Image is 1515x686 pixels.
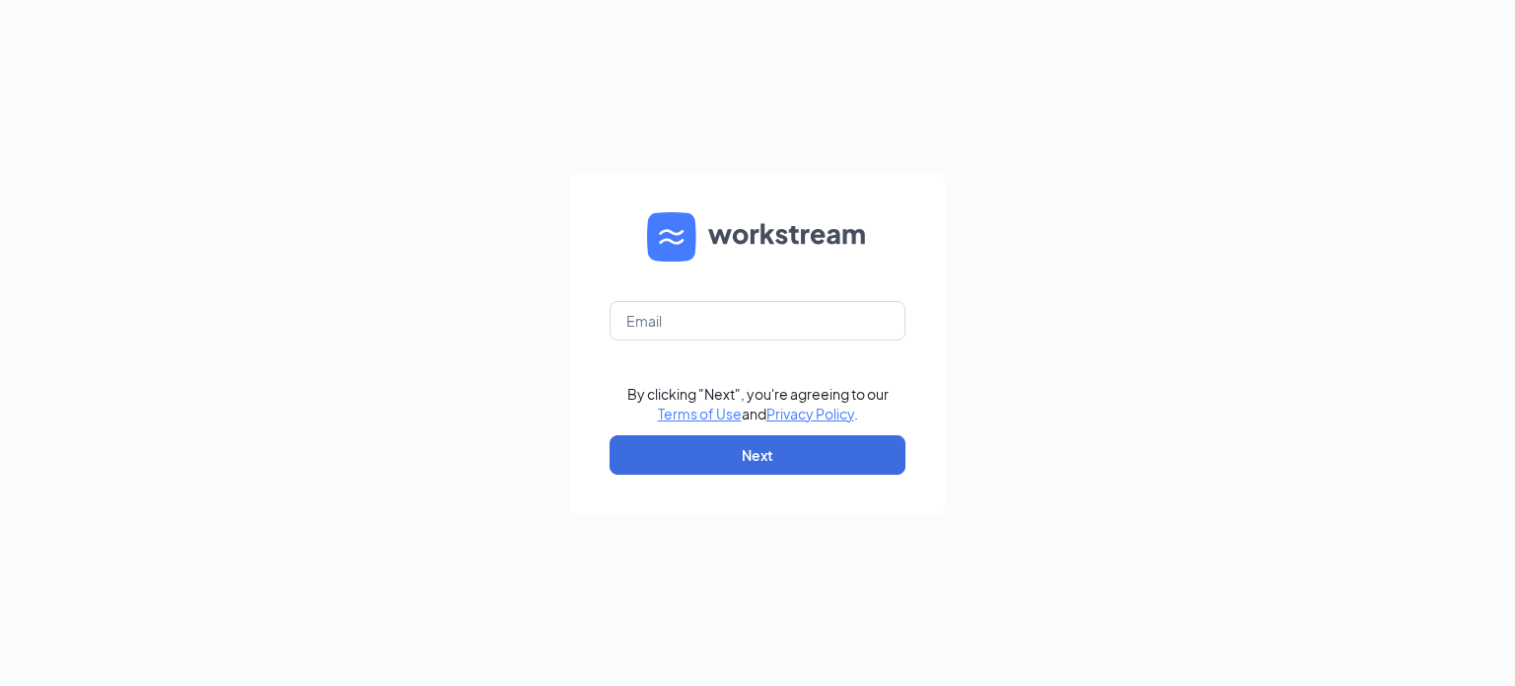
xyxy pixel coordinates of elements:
[610,301,905,341] input: Email
[610,435,905,475] button: Next
[627,384,889,423] div: By clicking "Next", you're agreeing to our and .
[647,212,868,262] img: WS logo and Workstream text
[766,405,854,422] a: Privacy Policy
[658,405,742,422] a: Terms of Use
